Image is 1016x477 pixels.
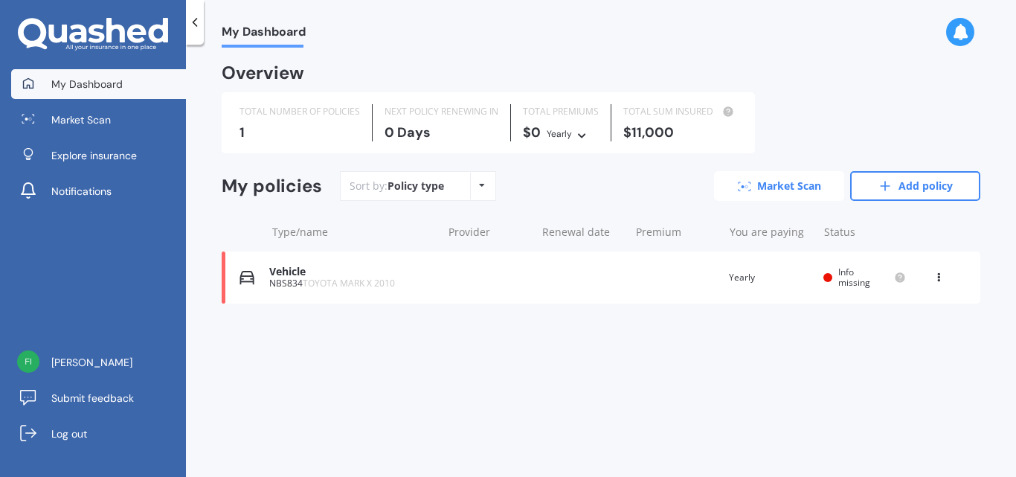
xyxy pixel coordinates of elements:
a: Add policy [850,171,980,201]
a: My Dashboard [11,69,186,99]
div: TOTAL SUM INSURED [623,104,737,119]
span: [PERSON_NAME] [51,355,132,370]
span: TOYOTA MARK X 2010 [303,277,395,289]
a: [PERSON_NAME] [11,348,186,377]
div: Vehicle [269,266,434,278]
div: $0 [523,125,599,141]
span: Log out [51,426,87,441]
div: Yearly [547,127,572,141]
div: Premium [636,225,718,240]
a: Explore insurance [11,141,186,170]
div: Yearly [729,270,811,285]
a: Submit feedback [11,383,186,413]
a: Market Scan [714,171,844,201]
span: Market Scan [51,112,111,127]
a: Log out [11,419,186,449]
div: TOTAL PREMIUMS [523,104,599,119]
a: Market Scan [11,105,186,135]
div: TOTAL NUMBER OF POLICIES [239,104,360,119]
div: Overview [222,65,304,80]
span: Submit feedback [51,391,134,406]
div: NEXT POLICY RENEWING IN [385,104,498,119]
div: Renewal date [542,225,624,240]
div: 0 Days [385,125,498,140]
span: Notifications [51,184,112,199]
div: Provider [448,225,530,240]
span: My Dashboard [222,25,306,45]
div: Type/name [272,225,437,240]
span: My Dashboard [51,77,123,92]
div: NBS834 [269,278,434,289]
div: You are paying [730,225,811,240]
div: Status [824,225,906,240]
div: 1 [239,125,360,140]
div: $11,000 [623,125,737,140]
div: My policies [222,176,322,197]
span: Explore insurance [51,148,137,163]
div: Sort by: [350,179,444,193]
img: d9aeed9f2021be23a4bf1e4a38d0ee48 [17,350,39,373]
a: Notifications [11,176,186,206]
div: Policy type [388,179,444,193]
span: Info missing [838,266,870,289]
img: Vehicle [239,270,254,285]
